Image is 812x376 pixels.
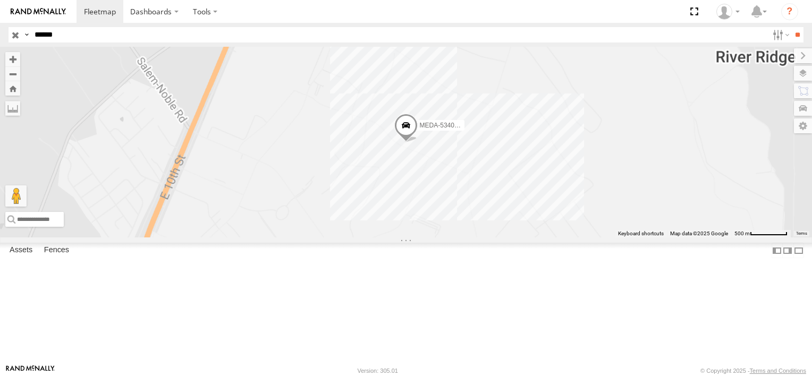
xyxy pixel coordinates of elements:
[39,243,74,258] label: Fences
[796,231,807,235] a: Terms
[11,8,66,15] img: rand-logo.svg
[358,368,398,374] div: Version: 305.01
[768,27,791,42] label: Search Filter Options
[781,3,798,20] i: ?
[731,230,791,237] button: Map Scale: 500 m per 67 pixels
[713,4,743,20] div: Cory Curtis
[5,185,27,207] button: Drag Pegman onto the map to open Street View
[420,122,475,129] span: MEDA-534027-Roll
[5,66,20,81] button: Zoom out
[618,230,664,237] button: Keyboard shortcuts
[700,368,806,374] div: © Copyright 2025 -
[794,118,812,133] label: Map Settings
[772,243,782,258] label: Dock Summary Table to the Left
[4,243,38,258] label: Assets
[670,230,728,236] span: Map data ©2025 Google
[750,368,806,374] a: Terms and Conditions
[5,52,20,66] button: Zoom in
[22,27,31,42] label: Search Query
[5,101,20,116] label: Measure
[734,230,750,236] span: 500 m
[6,365,55,376] a: Visit our Website
[782,243,793,258] label: Dock Summary Table to the Right
[793,243,804,258] label: Hide Summary Table
[5,81,20,96] button: Zoom Home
